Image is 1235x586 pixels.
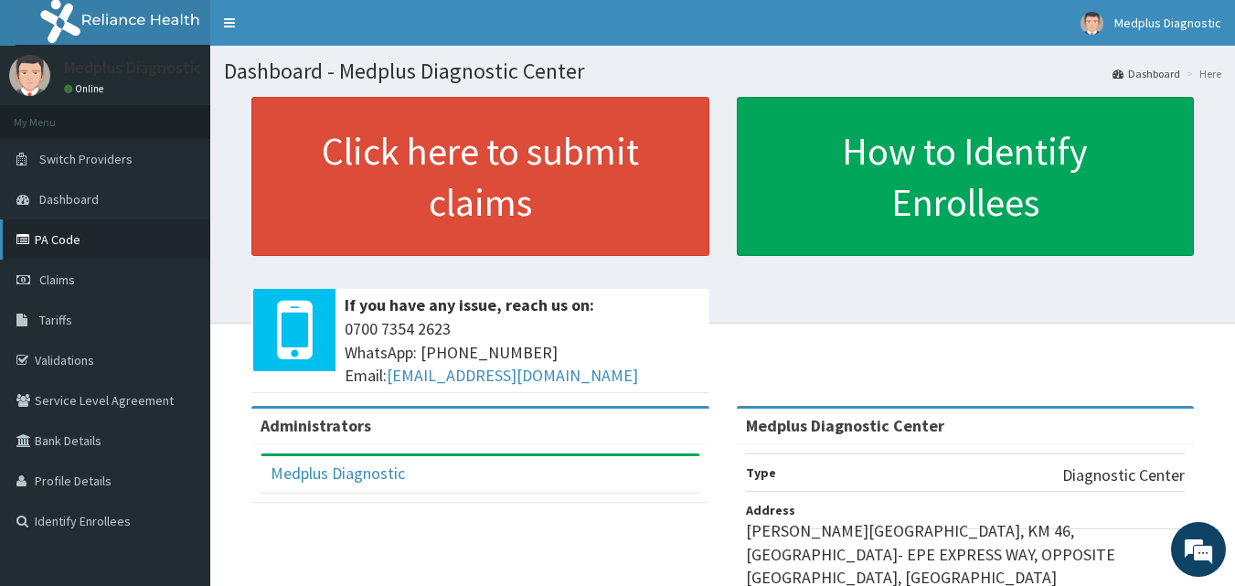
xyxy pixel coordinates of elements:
[9,391,348,455] textarea: Type your message and hit 'Enter'
[39,151,133,167] span: Switch Providers
[300,9,344,53] div: Minimize live chat window
[746,464,776,481] b: Type
[345,294,594,315] b: If you have any issue, reach us on:
[737,97,1195,256] a: How to Identify Enrollees
[345,317,700,388] span: 0700 7354 2623 WhatsApp: [PHONE_NUMBER] Email:
[261,415,371,436] b: Administrators
[39,272,75,288] span: Claims
[39,312,72,328] span: Tariffs
[64,82,108,95] a: Online
[224,59,1221,83] h1: Dashboard - Medplus Diagnostic Center
[106,176,252,361] span: We're online!
[1182,66,1221,81] li: Here
[746,502,795,518] b: Address
[1113,66,1180,81] a: Dashboard
[387,365,638,386] a: [EMAIL_ADDRESS][DOMAIN_NAME]
[34,91,74,137] img: d_794563401_company_1708531726252_794563401
[1062,463,1185,487] p: Diagnostic Center
[746,415,944,436] strong: Medplus Diagnostic Center
[251,97,709,256] a: Click here to submit claims
[64,59,202,76] p: Medplus Diagnostic
[95,102,307,126] div: Chat with us now
[271,463,405,484] a: Medplus Diagnostic
[1114,15,1221,31] span: Medplus Diagnostic
[9,55,50,96] img: User Image
[39,191,99,208] span: Dashboard
[1081,12,1103,35] img: User Image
